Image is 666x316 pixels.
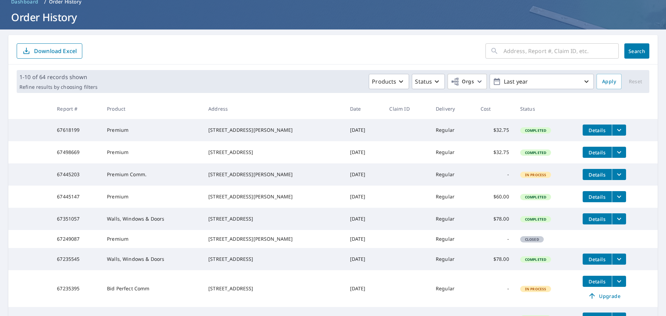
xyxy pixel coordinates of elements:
[430,186,475,208] td: Regular
[597,74,622,89] button: Apply
[51,99,101,119] th: Report #
[521,195,550,199] span: Completed
[101,186,203,208] td: Premium
[583,213,612,224] button: detailsBtn-67351057
[51,248,101,270] td: 67235545
[501,76,582,88] p: Last year
[430,163,475,186] td: Regular
[475,186,515,208] td: $60.00
[344,163,384,186] td: [DATE]
[344,186,384,208] td: [DATE]
[515,99,577,119] th: Status
[344,141,384,163] td: [DATE]
[369,74,409,89] button: Products
[51,141,101,163] td: 67498669
[344,248,384,270] td: [DATE]
[587,216,608,222] span: Details
[612,276,626,287] button: filesDropdownBtn-67235395
[208,149,339,156] div: [STREET_ADDRESS]
[101,119,203,141] td: Premium
[475,230,515,248] td: -
[521,150,550,155] span: Completed
[208,285,339,292] div: [STREET_ADDRESS]
[612,213,626,224] button: filesDropdownBtn-67351057
[101,99,203,119] th: Product
[490,74,594,89] button: Last year
[208,256,339,263] div: [STREET_ADDRESS]
[612,169,626,180] button: filesDropdownBtn-67445203
[51,270,101,307] td: 67235395
[208,215,339,222] div: [STREET_ADDRESS]
[587,194,608,200] span: Details
[384,99,430,119] th: Claim ID
[344,99,384,119] th: Date
[208,127,339,134] div: [STREET_ADDRESS][PERSON_NAME]
[101,270,203,307] td: Bid Perfect Comm
[101,141,203,163] td: Premium
[451,77,474,86] span: Orgs
[583,125,612,136] button: detailsBtn-67618199
[344,270,384,307] td: [DATE]
[583,147,612,158] button: detailsBtn-67498669
[521,287,551,291] span: In Process
[587,278,608,285] span: Details
[208,193,339,200] div: [STREET_ADDRESS][PERSON_NAME]
[587,149,608,156] span: Details
[430,119,475,141] td: Regular
[521,128,550,133] span: Completed
[208,236,339,242] div: [STREET_ADDRESS][PERSON_NAME]
[19,84,98,90] p: Refine results by choosing filters
[51,119,101,141] td: 67618199
[51,163,101,186] td: 67445203
[17,43,82,59] button: Download Excel
[208,171,339,178] div: [STREET_ADDRESS][PERSON_NAME]
[612,254,626,265] button: filesDropdownBtn-67235545
[475,141,515,163] td: $32.75
[101,208,203,230] td: Walls, Windows & Doors
[475,119,515,141] td: $32.75
[475,248,515,270] td: $78.00
[412,74,445,89] button: Status
[34,47,77,55] p: Download Excel
[448,74,487,89] button: Orgs
[8,10,658,24] h1: Order History
[51,186,101,208] td: 67445147
[521,217,550,222] span: Completed
[475,99,515,119] th: Cost
[630,48,644,54] span: Search
[583,169,612,180] button: detailsBtn-67445203
[372,77,396,86] p: Products
[503,41,619,61] input: Address, Report #, Claim ID, etc.
[101,248,203,270] td: Walls, Windows & Doors
[612,147,626,158] button: filesDropdownBtn-67498669
[430,270,475,307] td: Regular
[101,163,203,186] td: Premium Comm.
[430,208,475,230] td: Regular
[583,290,626,301] a: Upgrade
[430,141,475,163] td: Regular
[587,127,608,134] span: Details
[203,99,344,119] th: Address
[415,77,432,86] p: Status
[587,292,622,300] span: Upgrade
[587,256,608,263] span: Details
[624,43,649,59] button: Search
[612,125,626,136] button: filesDropdownBtn-67618199
[521,237,543,242] span: Closed
[521,257,550,262] span: Completed
[583,276,612,287] button: detailsBtn-67235395
[101,230,203,248] td: Premium
[583,191,612,202] button: detailsBtn-67445147
[612,191,626,202] button: filesDropdownBtn-67445147
[602,77,616,86] span: Apply
[475,270,515,307] td: -
[19,73,98,81] p: 1-10 of 64 records shown
[583,254,612,265] button: detailsBtn-67235545
[344,208,384,230] td: [DATE]
[51,230,101,248] td: 67249087
[475,208,515,230] td: $78.00
[51,208,101,230] td: 67351057
[430,230,475,248] td: Regular
[521,172,551,177] span: In Process
[430,99,475,119] th: Delivery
